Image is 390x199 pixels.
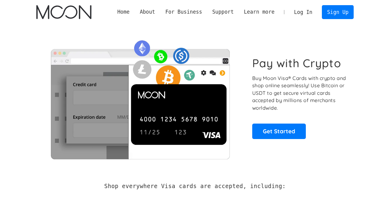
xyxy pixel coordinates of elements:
[36,5,91,19] a: home
[160,8,207,16] div: For Business
[165,8,202,16] div: For Business
[322,5,353,19] a: Sign Up
[104,183,286,190] h2: Shop everywhere Visa cards are accepted, including:
[207,8,239,16] div: Support
[36,5,91,19] img: Moon Logo
[252,75,347,112] p: Buy Moon Visa® Cards with crypto and shop online seamlessly! Use Bitcoin or USDT to get secure vi...
[212,8,234,16] div: Support
[140,8,155,16] div: About
[244,8,274,16] div: Learn more
[252,124,306,139] a: Get Started
[239,8,280,16] div: Learn more
[135,8,160,16] div: About
[289,5,317,19] a: Log In
[112,8,135,16] a: Home
[36,36,244,159] img: Moon Cards let you spend your crypto anywhere Visa is accepted.
[252,56,341,70] h1: Pay with Crypto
